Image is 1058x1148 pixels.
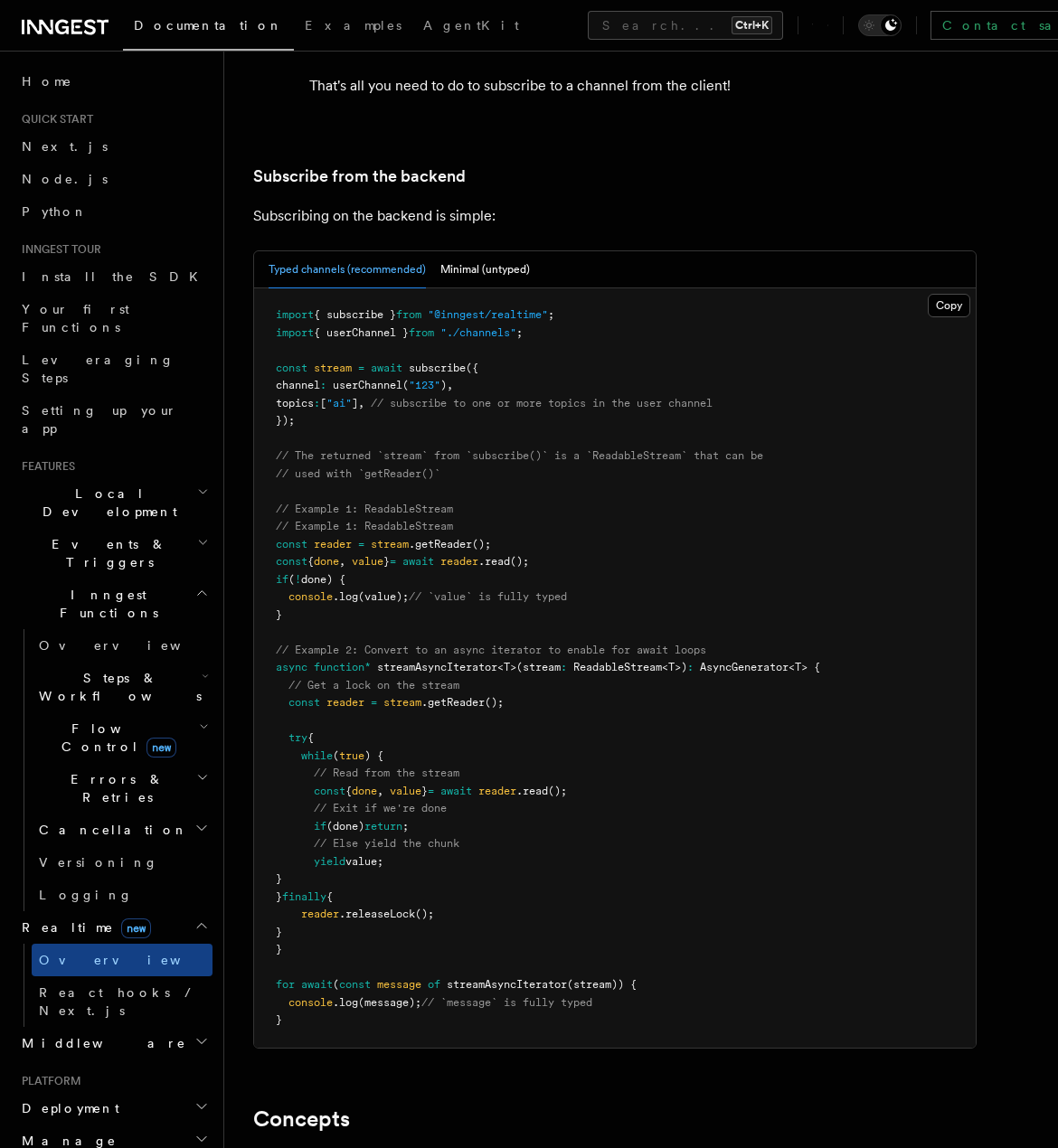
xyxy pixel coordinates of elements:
span: (); [485,696,504,709]
span: reader [326,696,364,709]
span: : [320,379,326,391]
a: Node.js [14,163,213,195]
span: userChannel [333,379,402,391]
a: Versioning [32,846,213,879]
span: .releaseLock [339,908,415,920]
span: } [276,608,282,621]
span: message [377,978,421,991]
span: , [447,379,453,391]
span: if [314,820,326,833]
span: Platform [14,1074,81,1088]
span: = [358,362,364,374]
button: Realtimenew [14,911,213,944]
span: Setting up your app [22,403,177,436]
span: AsyncGenerator [700,661,789,673]
span: // Example 2: Convert to an async iterator to enable for await loops [276,644,706,656]
a: Your first Functions [14,293,213,343]
span: new [146,738,176,757]
button: Local Development [14,477,213,528]
span: Your first Functions [22,302,129,334]
button: Errors & Retries [32,763,213,814]
span: finally [282,890,326,903]
span: [ [320,397,326,409]
span: } [276,890,282,903]
span: >) [675,661,687,673]
span: : [314,397,320,409]
a: Next.js [14,130,213,163]
a: Install the SDK [14,260,213,293]
button: Inngest Functions [14,579,213,629]
span: Install the SDK [22,269,209,284]
span: Documentation [134,18,283,33]
span: const [276,538,307,550]
span: stream [371,538,409,550]
span: done [352,785,377,797]
button: Copy [928,294,970,317]
a: Examples [294,5,412,49]
span: Next.js [22,139,108,154]
span: .read [516,785,548,797]
a: Overview [32,629,213,662]
span: ( [333,978,339,991]
span: topics [276,397,314,409]
span: // Example 1: ReadableStream [276,520,453,532]
span: } [276,1013,282,1026]
p: Subscribing on the backend is simple: [253,203,977,229]
span: = [428,785,434,797]
span: const [288,696,320,709]
span: stream [383,696,421,709]
span: } [421,785,428,797]
div: Inngest Functions [14,629,213,911]
span: Steps & Workflows [32,669,202,705]
button: Toggle dark mode [858,14,902,36]
span: .log [333,996,358,1009]
span: = [358,538,364,550]
span: "@inngest/realtime" [428,308,548,321]
span: reader [301,908,339,920]
span: stream [314,362,352,374]
span: : [687,661,694,673]
span: // Example 1: ReadableStream [276,503,453,515]
a: Subscribe from the backend [253,164,466,189]
span: from [409,326,434,339]
span: reader [478,785,516,797]
span: if [276,573,288,586]
span: Realtime [14,918,151,936]
span: reader [314,538,352,550]
span: value [390,785,421,797]
span: // Read from the stream [314,767,459,779]
span: ; [516,326,523,339]
div: Realtimenew [14,944,213,1027]
span: true [339,749,364,762]
span: T [795,661,801,673]
span: Features [14,459,75,474]
a: React hooks / Next.js [32,976,213,1027]
button: Events & Triggers [14,528,213,579]
span: > { [801,661,820,673]
span: streamAsyncIterator [447,978,567,991]
kbd: Ctrl+K [732,16,772,34]
button: Typed channels (recommended) [269,251,426,288]
span: // Get a lock on the stream [288,679,459,692]
a: Leveraging Steps [14,343,213,394]
span: = [371,696,377,709]
span: ; [548,308,554,321]
span: < [789,661,795,673]
span: reader [440,555,478,568]
span: Inngest Functions [14,586,195,622]
span: "ai" [326,397,352,409]
span: { [345,785,352,797]
span: : [561,661,567,673]
span: React hooks / Next.js [39,985,199,1018]
span: { [307,555,314,568]
span: try [288,731,307,744]
span: (message); [358,996,421,1009]
span: Leveraging Steps [22,353,175,385]
span: import [276,308,314,321]
span: from [396,308,421,321]
span: await [402,555,434,568]
span: // `message` is fully typed [421,996,592,1009]
span: yield [314,855,345,868]
span: subscribe [409,362,466,374]
span: AgentKit [423,18,519,33]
